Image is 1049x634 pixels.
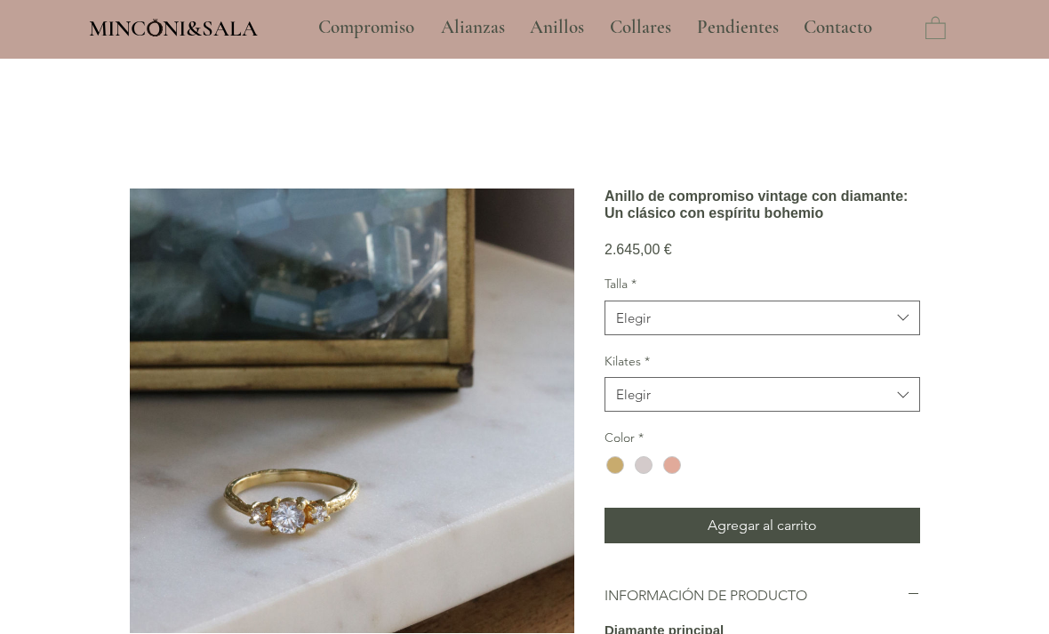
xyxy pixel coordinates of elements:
[129,188,575,634] button: Anillo de compromiso vintage con diamante: Un clásico con espíritu bohemioAgrandar
[601,5,680,50] p: Collares
[428,5,516,50] a: Alianzas
[795,5,881,50] p: Contacto
[605,377,920,412] button: Kilates
[605,586,920,606] button: INFORMACIÓN DE PRODUCTO
[605,586,907,606] h2: INFORMACIÓN DE PRODUCTO
[89,15,258,42] span: MINCONI&SALA
[616,309,651,327] div: Elegir
[309,5,423,50] p: Compromiso
[516,5,597,50] a: Anillos
[432,5,514,50] p: Alianzas
[605,188,920,221] h1: Anillo de compromiso vintage con diamante: Un clásico con espíritu bohemio
[305,5,428,50] a: Compromiso
[605,301,920,335] button: Talla
[605,508,920,543] button: Agregar al carrito
[148,19,163,36] img: Minconi Sala
[130,189,574,633] img: Anillo de compromiso vintage con diamante: Un clásico con espíritu bohemio
[684,5,790,50] a: Pendientes
[605,429,644,447] legend: Color
[708,515,817,536] span: Agregar al carrito
[605,353,920,371] label: Kilates
[605,242,672,257] span: 2.645,00 €
[605,276,920,293] label: Talla
[597,5,684,50] a: Collares
[790,5,886,50] a: Contacto
[688,5,788,50] p: Pendientes
[616,385,651,404] div: Elegir
[270,5,921,50] nav: Sitio
[89,12,258,41] a: MINCONI&SALA
[521,5,593,50] p: Anillos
